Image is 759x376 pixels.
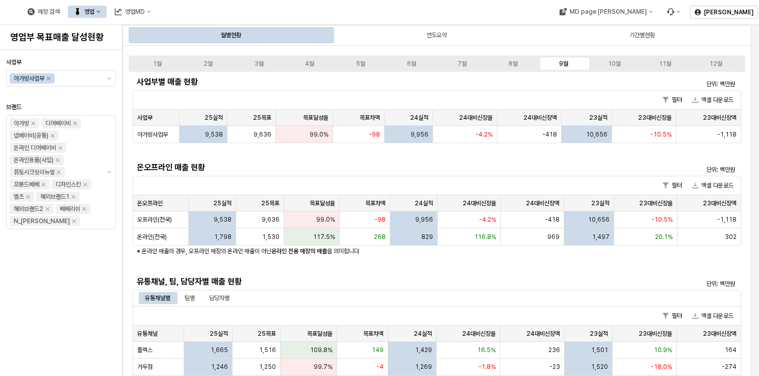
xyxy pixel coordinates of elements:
[214,216,232,224] span: 9,538
[258,330,276,338] span: 25목표
[60,204,80,214] div: 베베리쉬
[589,114,608,122] span: 23실적
[57,170,61,174] div: Remove 퓨토시크릿리뉴얼
[82,207,86,211] div: Remove 베베리쉬
[372,346,384,354] span: 149
[595,165,735,174] p: 단위: 백만원
[183,59,234,68] label: 2월
[14,216,70,226] div: N_[PERSON_NAME]
[72,219,76,223] div: Remove N_이야이야오
[639,330,672,338] span: 23대비신장율
[479,216,496,224] span: -4.2%
[137,163,585,173] h5: 온오프라인 매출 현황
[204,60,213,67] div: 2월
[704,8,753,16] p: [PERSON_NAME]
[462,330,496,338] span: 24대비신장율
[84,8,94,15] div: 영업
[655,233,673,241] span: 20.1%
[437,59,488,68] label: 7월
[122,25,759,376] main: App Frame
[259,363,276,371] span: 1,250
[210,330,228,338] span: 25실적
[638,114,672,122] span: 23대비신장율
[21,6,66,18] button: 매장 검색
[414,330,432,338] span: 24실적
[591,199,610,207] span: 23실적
[415,199,433,207] span: 24실적
[259,346,276,354] span: 1,516
[415,363,432,371] span: 1,269
[14,155,54,165] div: 온라인용품(사입)
[559,60,568,67] div: 9월
[335,59,386,68] label: 5월
[659,60,671,67] div: 11월
[83,182,87,186] div: Remove 디자인스킨
[185,292,195,304] div: 팀별
[316,216,335,224] span: 99.0%
[725,346,737,354] span: 164
[591,346,608,354] span: 1,501
[651,216,673,224] span: -10.5%
[717,216,737,224] span: -1,118
[14,204,43,214] div: 해외브랜드2
[109,6,157,18] div: 영업MD
[310,199,335,207] span: 목표달성율
[569,8,646,15] div: MD page [PERSON_NAME]
[221,29,241,41] div: 월별현황
[360,114,380,122] span: 목표차액
[421,233,433,241] span: 829
[303,114,328,122] span: 목표달성율
[137,233,167,241] span: 온라인(전국)
[549,363,560,371] span: -23
[305,60,314,67] div: 4월
[139,292,176,304] div: 유통채널별
[459,114,493,122] span: 24대비신장율
[474,233,496,241] span: 116.8%
[130,27,333,43] div: 월별현황
[137,199,163,207] span: 온오프라인
[209,292,230,304] div: 담당자별
[68,6,107,18] div: 영업
[137,346,153,354] span: 플렉스
[6,59,21,66] span: 사업부
[38,8,60,15] div: 매장 검색
[56,179,81,190] div: 디자인스킨
[588,216,610,224] span: 10,656
[335,27,539,43] div: 연도요약
[407,60,416,67] div: 6월
[310,130,328,139] span: 99.0%
[410,114,428,122] span: 24실적
[509,60,518,67] div: 8월
[586,130,608,139] span: 10,656
[691,59,742,68] label: 12월
[137,77,585,87] h5: 사업부별 매출 현황
[595,279,735,288] p: 단위: 백만원
[14,73,44,84] div: 아가방사업부
[214,233,232,241] span: 1,798
[132,59,183,68] label: 1월
[137,216,172,224] span: 오프라인(전국)
[589,59,640,68] label: 10월
[205,130,223,139] span: 9,538
[31,121,35,125] div: Remove 아가방
[46,76,50,80] div: Remove 아가방사업부
[629,29,655,41] div: 기간별현황
[703,199,737,207] span: 23대비신장액
[45,118,71,128] div: 디어베이비
[526,330,560,338] span: 24대비신장액
[608,60,621,67] div: 10월
[14,192,24,202] div: 엘츠
[211,346,228,354] span: 1,665
[14,179,39,190] div: 꼬똥드베베
[640,59,691,68] label: 11월
[595,79,735,89] p: 단위: 백만원
[145,292,170,304] div: 유통채널별
[137,330,158,338] span: 유통채널
[213,199,232,207] span: 25실적
[203,292,236,304] div: 담당자별
[478,363,496,371] span: -1.8%
[526,199,560,207] span: 24대비신장액
[137,130,168,139] span: 아가방사업부
[103,71,115,86] button: 제안 사항 표시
